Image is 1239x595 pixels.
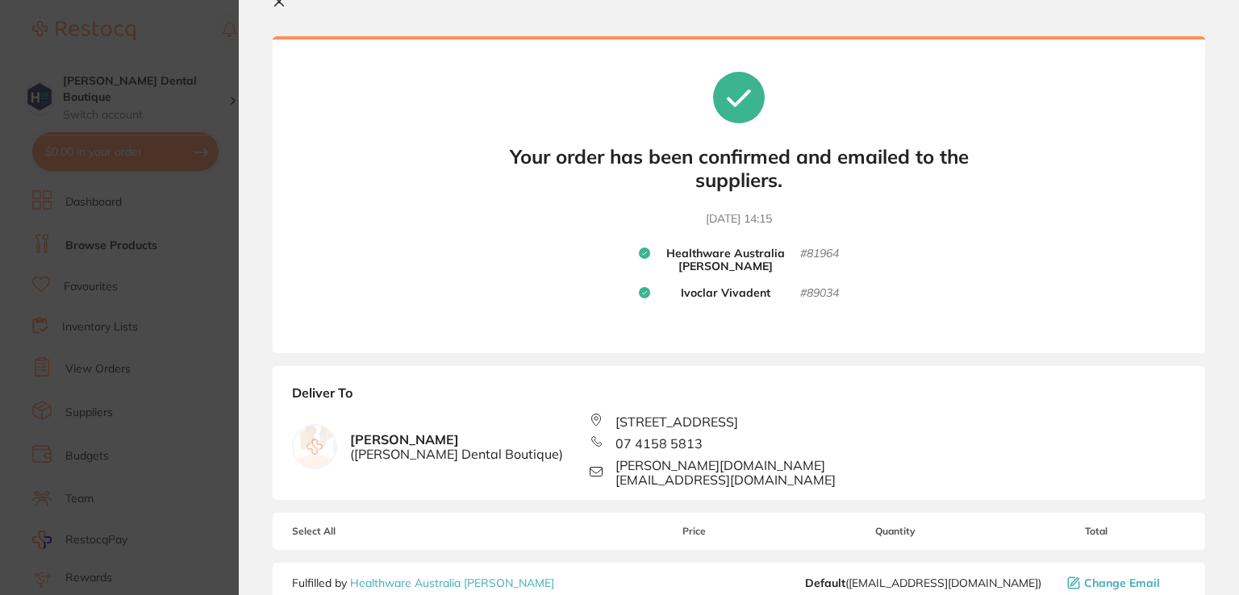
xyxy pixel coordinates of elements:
p: Fulfilled by [292,576,554,589]
p: Message from Restocq, sent 4h ago [70,283,286,297]
b: Your order has been confirmed and emailed to the suppliers. [497,145,981,192]
img: empty.jpg [293,425,336,468]
span: Change Email [1084,576,1160,589]
span: Quantity [783,526,1007,537]
small: # 81964 [800,247,839,274]
img: Profile image for Restocq [36,39,62,64]
button: Change Email [1062,576,1186,590]
div: message notification from Restocq, 4h ago. Hi Hollie, ​ Starting 11 August, we’re making some upd... [24,24,298,308]
span: Select All [292,526,453,537]
b: Deliver To [292,385,1186,414]
span: ( [PERSON_NAME] Dental Boutique ) [350,447,563,461]
span: Price [605,526,784,537]
small: # 89034 [800,286,839,301]
span: [STREET_ADDRESS] [615,414,738,429]
b: [PERSON_NAME] [350,432,563,462]
b: Ivoclar Vivadent [681,286,770,301]
div: Message content [70,35,286,277]
a: Healthware Australia [PERSON_NAME] [350,576,554,590]
span: info@healthwareaustralia.com.au [805,576,1041,589]
time: [DATE] 14:15 [706,211,772,227]
span: [PERSON_NAME][DOMAIN_NAME][EMAIL_ADDRESS][DOMAIN_NAME] [615,458,887,488]
div: Hi [PERSON_NAME], ​ Starting [DATE], we’re making some updates to our product offerings on the Re... [70,35,286,414]
span: Total [1007,526,1186,537]
b: Healthware Australia [PERSON_NAME] [650,247,800,274]
span: 07 4158 5813 [615,436,703,451]
b: Default [805,576,845,590]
